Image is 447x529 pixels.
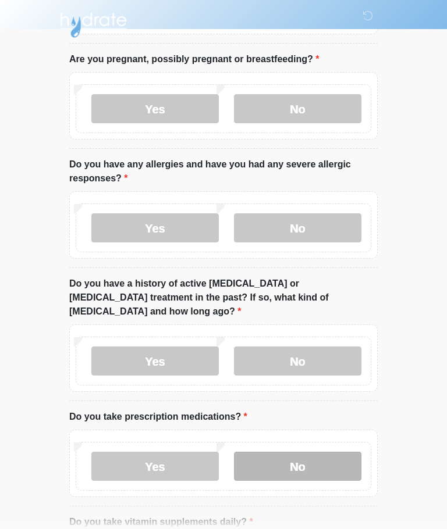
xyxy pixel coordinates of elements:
label: Are you pregnant, possibly pregnant or breastfeeding? [69,52,319,66]
label: Do you take prescription medications? [69,410,247,424]
img: Hydrate IV Bar - Arcadia Logo [58,9,129,38]
label: Do you have any allergies and have you had any severe allergic responses? [69,158,378,185]
label: Yes [91,346,219,376]
label: No [234,213,361,242]
label: Yes [91,94,219,123]
label: No [234,94,361,123]
label: No [234,452,361,481]
label: Do you take vitamin supplements daily? [69,515,253,529]
label: No [234,346,361,376]
label: Yes [91,452,219,481]
label: Yes [91,213,219,242]
label: Do you have a history of active [MEDICAL_DATA] or [MEDICAL_DATA] treatment in the past? If so, wh... [69,277,378,319]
